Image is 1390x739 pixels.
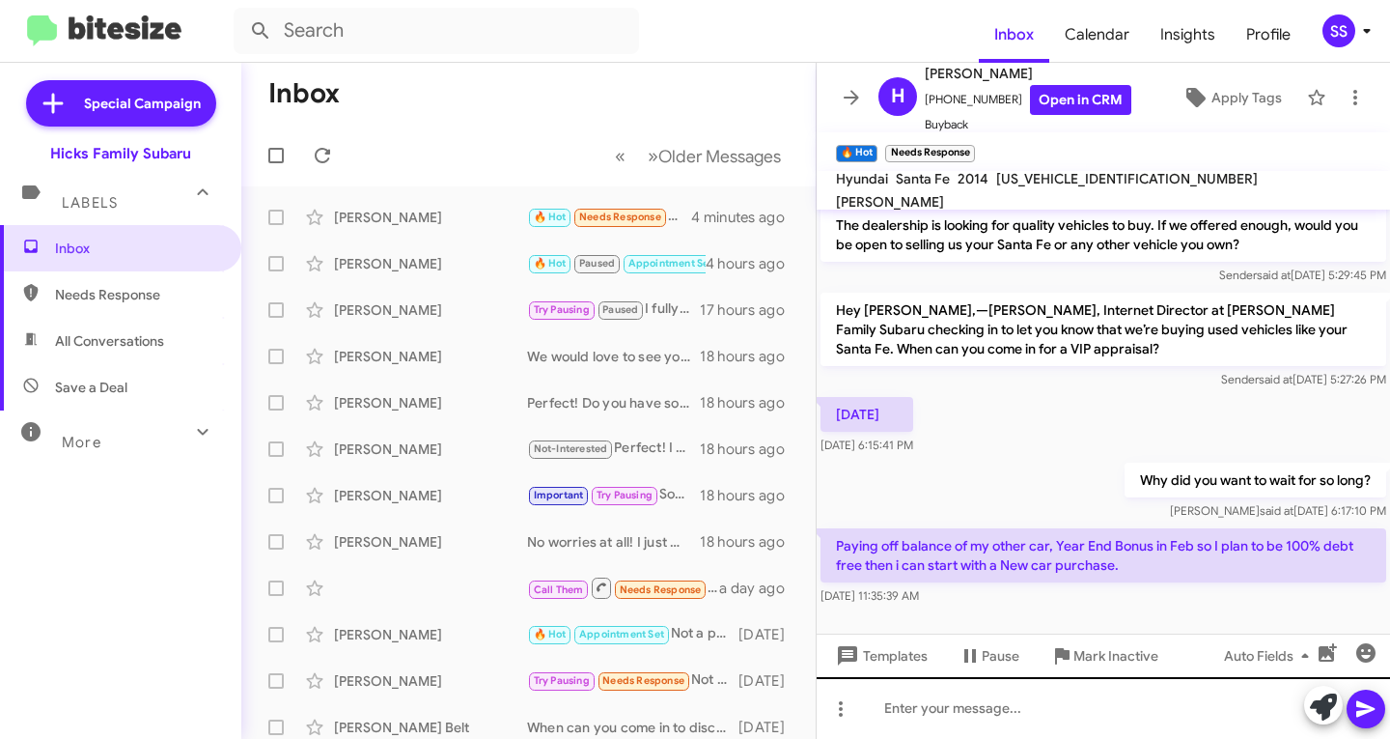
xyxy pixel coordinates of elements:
p: Hey [PERSON_NAME],—[PERSON_NAME], Internet Director at [PERSON_NAME] Family Subaru checking in to... [820,293,1386,366]
div: Perfect! Do you have sometime to come in this week so we can give you a full in person appraisal? [527,393,700,412]
div: 4 hours ago [706,254,800,273]
div: a day ago [719,579,800,598]
span: Needs Response [55,285,219,304]
button: Templates [817,639,943,673]
span: Try Pausing [597,489,653,501]
div: 17 hours ago [700,300,800,320]
a: Special Campaign [26,80,216,127]
div: [PERSON_NAME] [334,347,527,366]
span: Appointment Set [579,628,664,640]
div: Hicks Family Subaru [50,144,191,163]
button: SS [1306,14,1369,47]
div: When can you come in to discuss this? We would love to asssit you! [527,718,738,737]
div: [PERSON_NAME] [334,486,527,505]
div: 18 hours ago [700,347,800,366]
span: Special Campaign [84,94,201,113]
div: 18 hours ago [700,440,800,459]
a: Inbox [979,7,1049,63]
div: Paying off balance of my other car, Year End Bonus in Feb so I plan to be 100% debt free then i c... [527,206,691,228]
span: Try Pausing [534,303,590,316]
a: Open in CRM [1030,85,1131,115]
div: 4 minutes ago [691,208,800,227]
span: Sender [DATE] 5:29:45 PM [1219,268,1386,282]
span: [PERSON_NAME] [925,62,1131,85]
span: [PERSON_NAME] [DATE] 6:17:10 PM [1170,503,1386,518]
span: 🔥 Hot [534,257,567,270]
div: Sounds great! [527,484,700,506]
div: 1 [PERSON_NAME] 1:3-5 New International Version Praise to [DEMOGRAPHIC_DATA] for a Living Hope 3 ... [527,252,706,274]
span: Hyundai [836,170,888,187]
div: 18 hours ago [700,393,800,412]
p: [DATE] [820,397,913,432]
span: Templates [832,639,928,673]
span: Try Pausing [534,674,590,687]
div: Not yet [527,669,738,692]
span: » [648,144,658,168]
div: [DATE] [738,671,800,691]
p: Paying off balance of my other car, Year End Bonus in Feb so I plan to be 100% debt free then i c... [820,528,1386,583]
div: I fully understand. No worries! We would love to discuss it then! [527,298,700,321]
span: Pause [982,639,1019,673]
span: Apply Tags [1211,80,1282,115]
div: [PERSON_NAME] [334,254,527,273]
button: Next [636,136,792,176]
a: Profile [1231,7,1306,63]
span: Save a Deal [55,378,127,397]
button: Previous [603,136,637,176]
span: Paused [602,303,638,316]
span: Buyback [925,115,1131,134]
div: Perfect! I hope you have a great rest of your day!! [527,438,700,460]
div: SS [1322,14,1355,47]
span: Labels [62,194,118,212]
span: Santa Fe [896,170,950,187]
span: Needs Response [620,583,702,596]
small: Needs Response [885,145,974,162]
span: 🔥 Hot [534,211,567,223]
nav: Page navigation example [604,136,792,176]
div: 18 hours ago [700,486,800,505]
button: Apply Tags [1165,80,1297,115]
span: Appointment Set [628,257,713,270]
h1: Inbox [268,78,340,109]
div: [DATE] [738,718,800,737]
span: said at [1257,268,1291,282]
a: Insights [1145,7,1231,63]
span: Needs Response [579,211,661,223]
a: Calendar [1049,7,1145,63]
span: Not-Interested [534,442,608,455]
div: [DATE] [738,625,800,644]
div: Inbound Call [527,576,719,600]
div: 18 hours ago [700,532,800,552]
div: [PERSON_NAME] [334,300,527,320]
span: Paused [579,257,615,270]
button: Pause [943,639,1035,673]
button: Auto Fields [1209,639,1332,673]
div: [PERSON_NAME] [334,532,527,552]
span: Needs Response [602,674,684,687]
span: Call Them [534,583,584,596]
span: [PERSON_NAME] [836,193,944,211]
div: [PERSON_NAME] [334,625,527,644]
div: [PERSON_NAME] [334,393,527,412]
span: [DATE] 6:15:41 PM [820,438,913,452]
input: Search [234,8,639,54]
span: Older Messages [658,146,781,167]
div: [PERSON_NAME] [334,671,527,691]
span: 2014 [958,170,988,187]
div: No worries at all! I just wanted to see if you were interested in trading up into a newer one maybe! [527,532,700,552]
div: Not a problem. Here let me text you on our other work line and then we can see what we can do for... [527,623,738,645]
span: More [62,434,101,451]
span: Sender [DATE] 5:27:26 PM [1221,372,1386,386]
div: We would love to see your vehicle in person to give you a great appraisal on it! Do you have some... [527,347,700,366]
span: Auto Fields [1224,639,1317,673]
span: Inbox [55,239,219,258]
p: Why did you want to wait for so long? [1125,463,1386,497]
div: [PERSON_NAME] [334,440,527,459]
span: [PHONE_NUMBER] [925,85,1131,115]
span: said at [1259,372,1293,386]
span: « [615,144,625,168]
div: [PERSON_NAME] [334,208,527,227]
